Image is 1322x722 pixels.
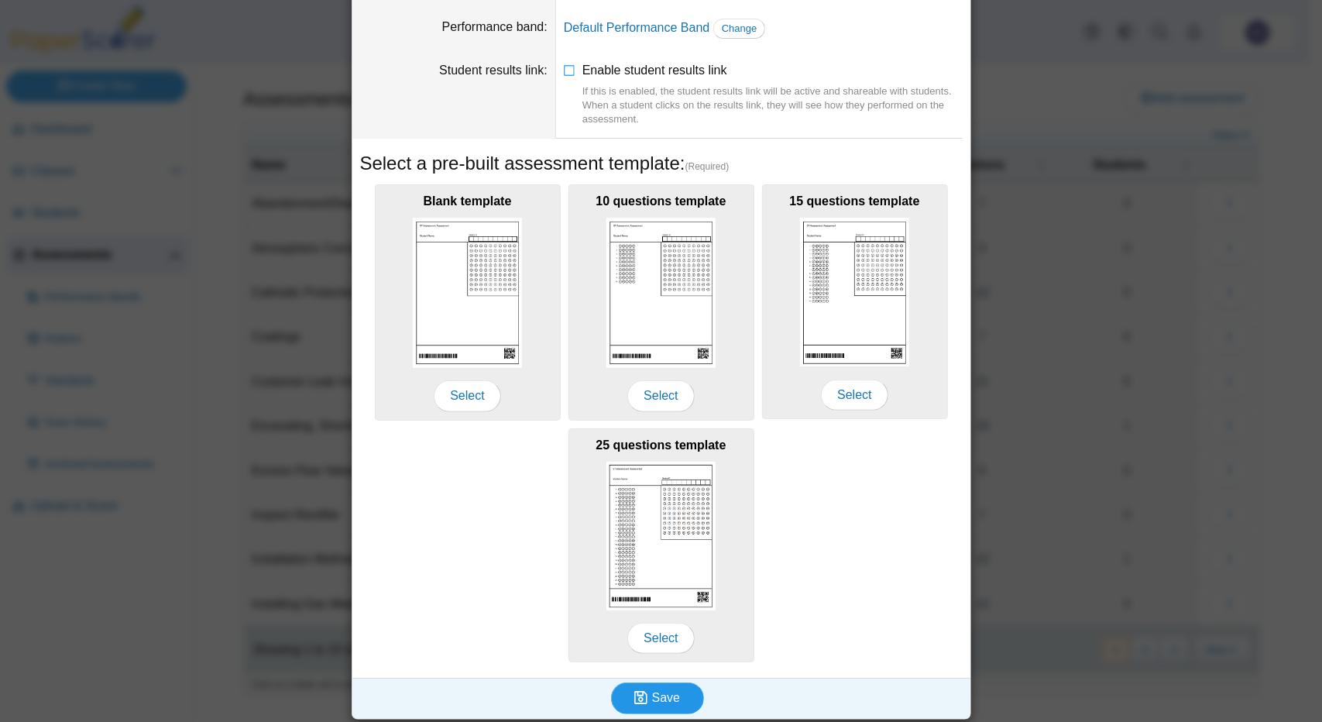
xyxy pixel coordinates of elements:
span: Enable student results link [582,64,963,126]
img: scan_sheet_25_questions.png [606,462,716,610]
div: If this is enabled, the student results link will be active and shareable with students. When a s... [582,84,963,127]
a: Change [713,19,766,39]
img: scan_sheet_blank.png [413,218,523,367]
span: Select [434,380,500,411]
a: Default Performance Band [564,21,710,34]
b: 10 questions template [596,194,726,208]
h5: Select a pre-built assessment template: [360,150,963,177]
img: scan_sheet_10_questions.png [606,218,716,367]
label: Performance band [442,20,548,33]
span: Select [627,380,694,411]
span: Change [722,22,757,34]
label: Student results link [439,64,548,77]
span: Select [821,380,888,411]
span: (Required) [685,160,730,174]
img: scan_sheet_15_questions.png [800,218,910,366]
span: Select [627,623,694,654]
button: Save [611,682,704,713]
span: Save [652,691,680,704]
b: Blank template [424,194,512,208]
b: 25 questions template [596,438,726,452]
b: 15 questions template [789,194,919,208]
